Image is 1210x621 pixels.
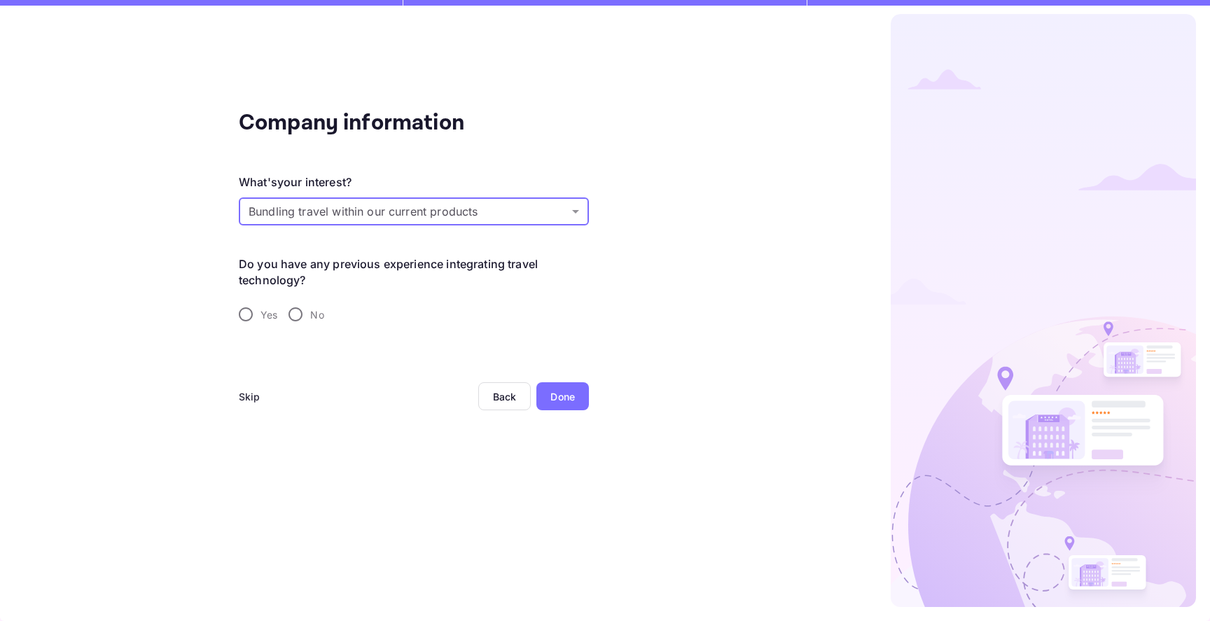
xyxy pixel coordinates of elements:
div: Back [493,391,517,403]
div: Done [550,389,575,404]
div: Without label [239,197,589,225]
legend: Do you have any previous experience integrating travel technology? [239,256,589,288]
div: What's your interest? [239,174,352,190]
div: Company information [239,106,519,140]
div: Skip [239,389,260,404]
img: logo [891,14,1196,607]
span: No [310,307,324,322]
div: travel-experience [239,300,589,329]
span: Yes [260,307,277,322]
